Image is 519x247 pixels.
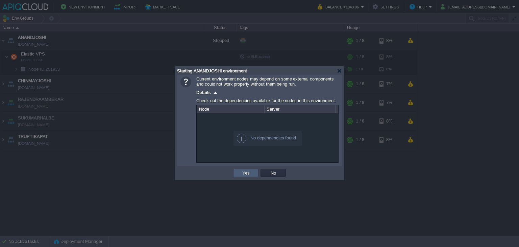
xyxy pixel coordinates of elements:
[269,170,278,176] button: No
[240,170,252,176] button: Yes
[196,76,334,87] span: Current environment nodes may depend on some external components and could not work properly with...
[197,105,264,113] div: Node
[177,68,247,73] span: Starting ANANDJOSHI environment
[196,96,339,105] div: Check out the dependencies available for the nodes in this environment:
[265,105,335,113] div: Server
[196,90,211,95] span: Details
[233,131,302,146] div: No dependencies found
